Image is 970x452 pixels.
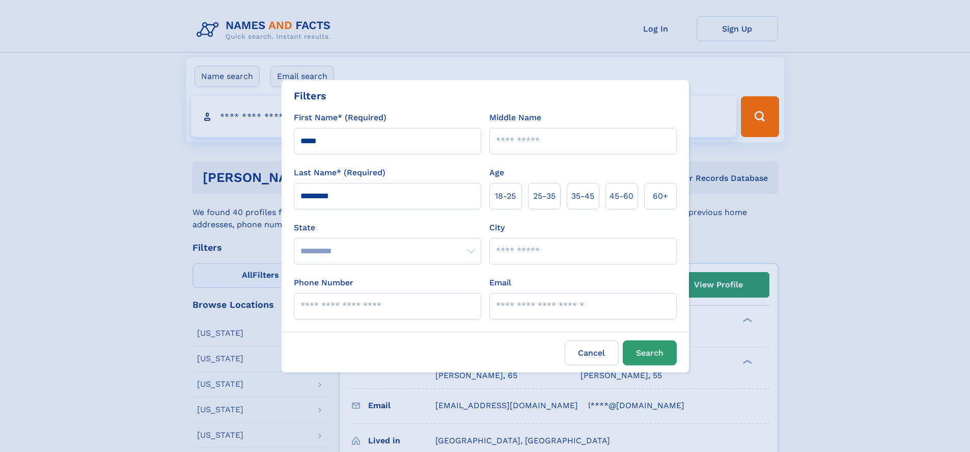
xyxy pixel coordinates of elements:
[294,277,353,289] label: Phone Number
[533,190,556,202] span: 25‑35
[489,277,511,289] label: Email
[489,222,505,234] label: City
[495,190,516,202] span: 18‑25
[294,222,481,234] label: State
[489,167,504,179] label: Age
[623,340,677,365] button: Search
[294,167,385,179] label: Last Name* (Required)
[653,190,668,202] span: 60+
[294,112,386,124] label: First Name* (Required)
[565,340,619,365] label: Cancel
[609,190,633,202] span: 45‑60
[571,190,594,202] span: 35‑45
[489,112,541,124] label: Middle Name
[294,88,326,103] div: Filters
